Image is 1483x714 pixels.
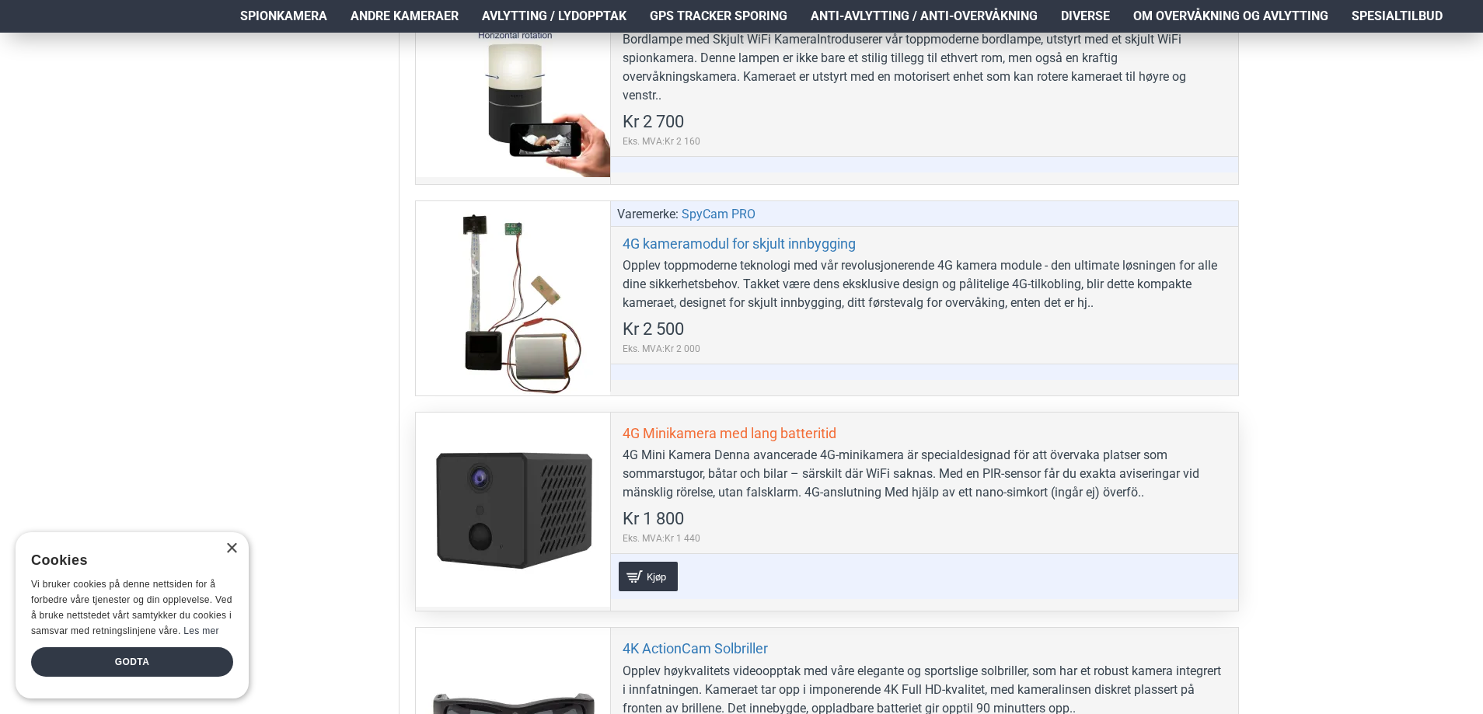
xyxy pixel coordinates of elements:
[623,235,856,253] a: 4G kameramodul for skjult innbygging
[682,205,755,224] a: SpyCam PRO
[1133,7,1328,26] span: Om overvåkning og avlytting
[416,201,610,395] a: 4G kameramodul for skjult innbygging 4G kameramodul for skjult innbygging
[183,625,218,636] a: Les mer, opens a new window
[623,321,684,338] span: Kr 2 500
[623,30,1227,105] div: Bordlampe med Skjult WiFi KameraIntroduserer vår toppmoderne bordlampe, utstyrt med et skjult WiF...
[643,572,670,582] span: Kjøp
[31,579,232,636] span: Vi bruker cookies på denne nettsiden for å forbedre våre tjenester og din opplevelse. Ved å bruke...
[240,7,327,26] span: Spionkamera
[623,342,700,356] span: Eks. MVA:Kr 2 000
[1061,7,1110,26] span: Diverse
[623,256,1227,312] div: Opplev toppmoderne teknologi med vår revolusjonerende 4G kamera module - den ultimate løsningen f...
[617,205,679,224] span: Varemerke:
[31,647,233,677] div: Godta
[623,446,1227,502] div: 4G Mini Kamera Denna avancerade 4G-minikamera är specialdesignad för att övervaka platser som som...
[416,413,610,607] a: 4G Minikamera med lang batteritid 4G Minikamera med lang batteritid
[811,7,1038,26] span: Anti-avlytting / Anti-overvåkning
[623,113,684,131] span: Kr 2 700
[31,544,223,577] div: Cookies
[623,639,768,657] a: 4K ActionCam Solbriller
[623,134,700,148] span: Eks. MVA:Kr 2 160
[351,7,459,26] span: Andre kameraer
[482,7,626,26] span: Avlytting / Lydopptak
[225,543,237,555] div: Close
[623,424,836,442] a: 4G Minikamera med lang batteritid
[1352,7,1443,26] span: Spesialtilbud
[650,7,787,26] span: GPS Tracker Sporing
[623,531,700,545] span: Eks. MVA:Kr 1 440
[623,510,684,528] span: Kr 1 800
